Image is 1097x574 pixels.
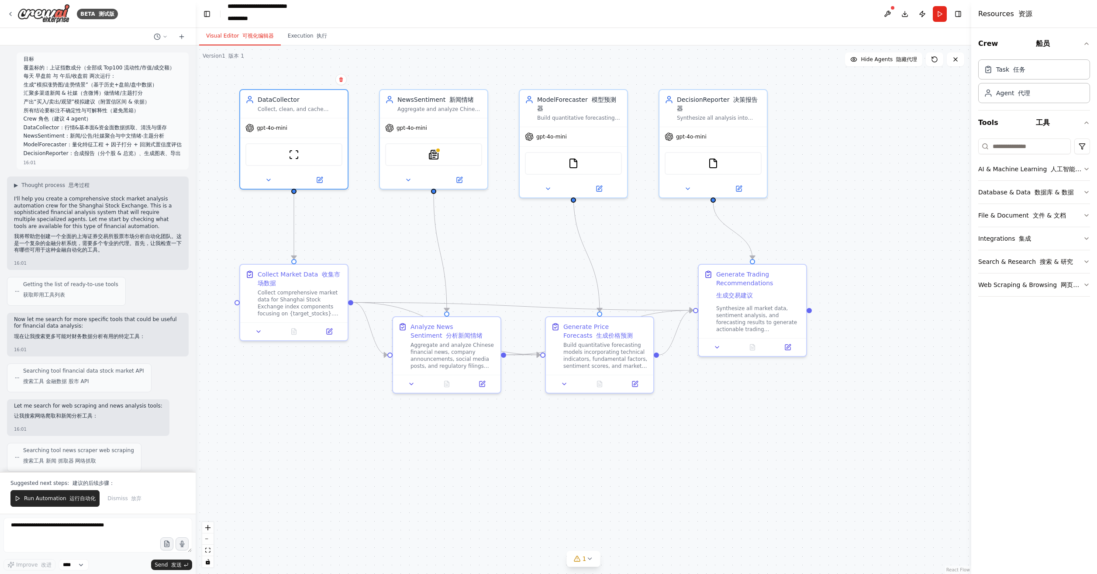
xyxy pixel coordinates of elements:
[24,159,36,166] div: 16:01
[202,533,214,545] button: zoom out
[258,270,342,287] div: Collect Market Data
[14,316,182,344] p: Now let me search for more specific tools that could be useful for financial data analysis:
[978,56,1090,110] div: Crew 船员
[978,9,1032,19] h4: Resources
[435,175,484,185] button: Open in side panel
[10,480,185,487] p: Suggested next steps:
[23,281,118,302] span: Getting the list of ready-to-use tools
[978,234,1031,243] div: Integrations
[978,250,1090,273] button: Search & Research 搜索 & 研究
[175,31,189,42] button: Start a new chat
[978,227,1090,250] button: Integrations 集成
[24,124,182,131] p: DataCollector：行情&基本面&资金面数据抓取、清洗与缓存
[568,158,579,169] img: FileReadTool
[379,89,488,190] div: NewsSentiment 新闻情绪Aggregate and analyze Chinese financial news, company announcements, and social...
[996,65,1025,74] div: Task
[24,90,182,97] p: 汇聚多渠道新闻 & 社媒（含微博）做情绪/主题打分
[698,264,807,357] div: Generate Trading Recommendations生成交易建议Synthesize all market data, sentiment analysis, and forecas...
[1019,235,1031,242] font: 集成
[1013,66,1025,73] font: 任务
[773,342,803,353] button: Open in side panel
[202,545,214,556] button: fit view
[103,490,146,507] button: Dismiss 放弃
[506,306,693,359] g: Edge from 1289171d-e288-4951-9127-c4adb8bd5414 to daafa90c-4d38-42d4-9ad9-4751b1111372
[978,158,1090,180] button: AI & Machine Learning 人工智能 & 机器学习
[24,56,182,63] p: 目标
[23,292,65,298] font: 获取即用工具列表
[716,292,753,299] font: 生成交易建议
[258,289,342,317] div: Collect comprehensive market data for Shanghai Stock Exchange index components focusing on {targe...
[1033,212,1066,219] font: 文件 & 文档
[845,52,922,66] button: Hide Agents 隐藏代理
[289,149,299,160] img: ScrapeWebsiteTool
[708,158,718,169] img: FileReadTool
[569,194,604,311] g: Edge from 18cd1d3f-432b-4696-9c80-06ec84642c5f to c8501e70-5cbf-4324-b8d9-d5c2b0d50f4d
[202,522,214,567] div: React Flow controls
[1040,258,1073,265] font: 搜索 & 研究
[14,403,162,423] p: Let me search for web scraping and news analysis tools:
[1036,39,1050,48] font: 船员
[14,413,98,419] font: 让我搜索网络爬取和新闻分析工具：
[228,2,287,26] nav: breadcrumb
[978,111,1090,135] button: Tools 工具
[239,264,348,341] div: Collect Market Data 收集市场数据Collect comprehensive market data for Shanghai Stock Exchange index com...
[446,332,483,339] font: 分析新闻情绪
[978,188,1074,197] div: Database & Data
[290,194,298,259] g: Edge from 83088d49-09b9-4e1d-8160-c8d42e75abcd to 67fd45a0-265b-47d9-87c6-cb530e57b3a6
[201,8,213,20] button: Hide left sidebar
[952,8,964,20] button: Hide right sidebar
[199,27,281,45] button: Visual Editor
[978,181,1090,204] button: Database & Data 数据库 & 数据
[429,194,451,311] g: Edge from 470eac37-011a-403d-ae25-adacf55e59dd to 1289171d-e288-4951-9127-c4adb8bd5414
[258,106,342,113] div: Collect, clean, and cache comprehensive market data for Shanghai Stock Exchange index components ...
[24,133,182,140] p: NewsSentiment：新闻/公告/社媒聚合与中文情绪-主题分析
[563,322,648,340] div: Generate Price Forecasts
[202,522,214,533] button: zoom in
[353,298,387,359] g: Edge from 67fd45a0-265b-47d9-87c6-cb530e57b3a6 to 1289171d-e288-4951-9127-c4adb8bd5414
[171,562,182,568] font: 发送
[1018,90,1030,97] font: 代理
[714,183,763,194] button: Open in side panel
[72,480,114,486] font: 建议的后续步骤：
[676,133,707,140] span: gpt-4o-mini
[257,124,287,131] span: gpt-4o-mini
[24,99,182,106] p: 产出“买入/卖出/观望”模拟建议（附置信区间 & 依据）
[563,342,648,370] div: Build quantitative forecasting models incorporating technical indicators, fundamental factors, se...
[3,559,55,571] button: Improve 改进
[596,332,633,339] font: 生成价格预测
[202,556,214,567] button: toggle interactivity
[41,562,52,568] font: 改进
[14,182,18,189] span: ▶
[281,27,335,45] button: Execution
[411,342,495,370] div: Aggregate and analyze Chinese financial news, company announcements, social media posts, and regu...
[537,95,622,113] div: ModelForecaster
[14,233,182,253] font: 我将帮助您创建一个全面的上海证券交易所股票市场分析自动化团队。这是一个复杂的金融分析系统，需要多个专业的代理。首先，让我检查一下有哪些可用于这种金融自动化的工具。
[23,378,89,384] font: 搜索工具 金融数据 股市 API
[709,202,757,259] g: Edge from 2c0d3481-56a9-4eb1-864d-04934564d42f to daafa90c-4d38-42d4-9ad9-4751b1111372
[24,495,96,502] span: Run Automation
[506,350,540,359] g: Edge from 1289171d-e288-4951-9127-c4adb8bd5414 to c8501e70-5cbf-4324-b8d9-d5c2b0d50f4d
[620,379,650,389] button: Open in side panel
[411,322,495,340] div: Analyze News Sentiment
[14,346,27,353] div: 16:01
[537,114,622,121] div: Build quantitative forecasting models using technical indicators, fundamental factors, and sentim...
[567,551,600,567] button: 1
[23,367,144,388] span: Searching tool financial data stock market API
[1036,118,1050,127] font: 工具
[14,182,90,189] button: ▶Thought process 思考过程
[978,135,1090,304] div: Tools 工具
[24,73,182,80] p: 每天 早盘前 与 午后/收盘前 两次运行：
[581,379,618,389] button: No output available
[716,305,801,333] div: Synthesize all market data, sentiment analysis, and forecasting results to generate actionable tr...
[160,537,173,550] button: Upload files
[16,561,52,568] span: Improve
[392,316,501,394] div: Analyze News Sentiment 分析新闻情绪Aggregate and analyze Chinese financial news, company announcements,...
[203,52,244,59] div: Version 1
[978,204,1090,227] button: File & Document 文件 & 文档
[155,561,182,568] span: Send
[978,31,1090,56] button: Crew 船员
[23,458,96,464] font: 搜索工具 新闻 抓取器 网络抓取
[14,426,27,432] div: 16:01
[978,257,1073,266] div: Search & Research
[428,149,439,160] img: SerplyNewsSearchTool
